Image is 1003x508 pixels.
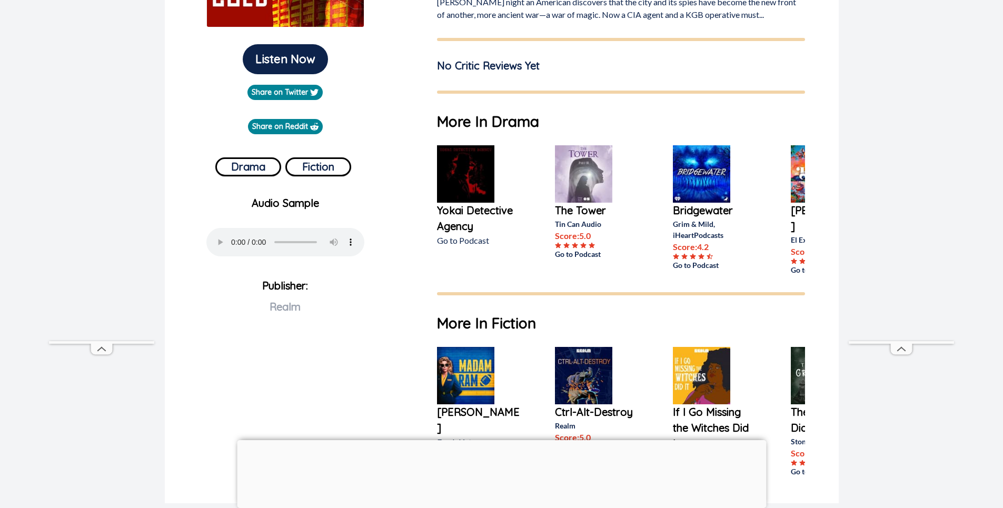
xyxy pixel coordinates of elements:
[791,234,875,245] p: El Extraordinario
[673,145,730,203] img: Bridgewater
[215,157,281,176] button: Drama
[791,447,875,460] p: Score: 3.0
[270,300,301,313] span: Realm
[248,119,323,134] a: Share on Reddit
[673,203,757,218] a: Bridgewater
[173,275,398,351] p: Publisher:
[673,241,757,253] p: Score: 4.2
[673,347,730,404] img: If I Go Missing the Witches Did It
[437,145,494,203] img: Yokai Detective Agency
[437,111,805,133] h1: More In Drama
[437,312,805,334] h1: More In Fiction
[243,44,328,74] button: Listen Now
[791,145,848,203] img: Blum
[285,153,351,176] a: Fiction
[555,431,639,444] p: Score: 5.0
[555,248,639,260] a: Go to Podcast
[206,228,364,256] audio: Your browser does not support the audio element
[437,404,521,436] a: [PERSON_NAME]
[437,203,521,234] a: Yokai Detective Agency
[673,218,757,241] p: Grim & Mild, iHeartPodcasts
[437,436,521,449] p: Fresh Listen
[791,347,848,404] img: The Grimoire Diaries
[849,25,954,341] iframe: Advertisement
[215,153,281,176] a: Drama
[791,404,875,436] a: The Grimoire Diaries
[437,58,540,74] h1: No Critic Reviews Yet
[791,264,875,275] a: Go to Podcast
[791,203,875,234] a: [PERSON_NAME]
[555,218,639,230] p: Tin Can Audio
[285,157,351,176] button: Fiction
[673,404,757,452] a: If I Go Missing the Witches Did It
[173,195,398,211] p: Audio Sample
[49,25,154,341] iframe: Advertisement
[437,347,494,404] img: Madam Ram
[237,440,766,505] iframe: Advertisement
[791,466,875,477] a: Go to Podcast
[791,245,875,258] p: Score: 5.0
[673,260,757,271] a: Go to Podcast
[247,85,323,100] a: Share on Twitter
[555,230,639,242] p: Score: 5.0
[555,347,612,404] img: Ctrl-Alt-Destroy
[555,404,639,420] a: Ctrl-Alt-Destroy
[555,203,639,218] a: The Tower
[555,145,612,203] img: The Tower
[555,420,639,431] p: Realm
[791,436,875,447] p: Stone Fable
[437,234,521,247] p: Go to Podcast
